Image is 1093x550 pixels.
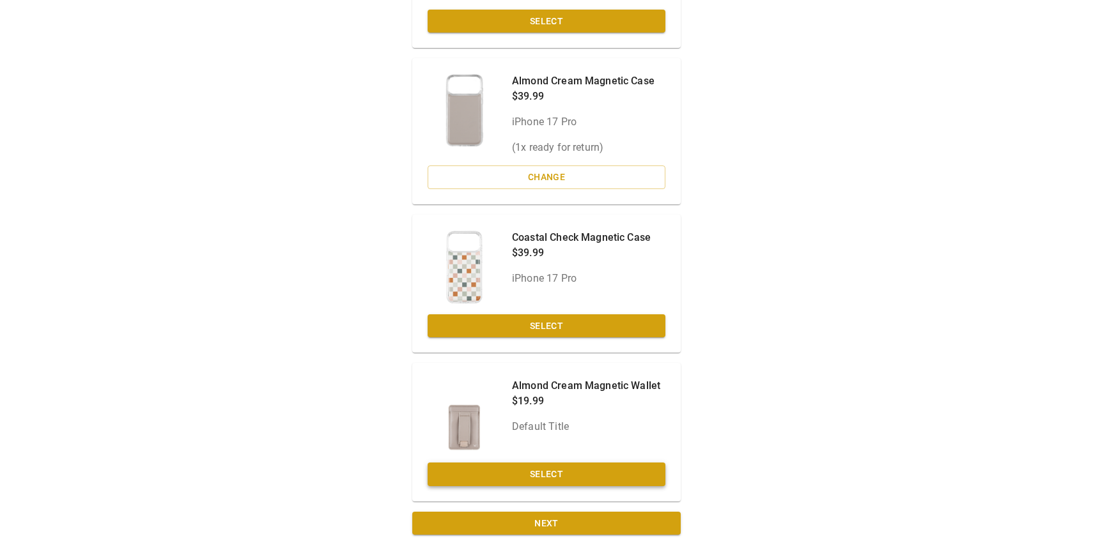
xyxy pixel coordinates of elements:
[512,378,660,393] p: Almond Cream Magnetic Wallet
[512,114,655,130] p: iPhone 17 Pro
[512,230,651,245] p: Coastal Check Magnetic Case
[512,271,651,286] p: iPhone 17 Pro
[512,419,660,434] p: Default Title
[428,165,665,189] button: Change
[512,393,660,409] p: $19.99
[512,140,655,155] p: ( 1 x ready for return)
[512,245,651,261] p: $39.99
[412,512,681,535] button: Next
[428,10,665,33] button: Select
[428,462,665,486] button: Select
[428,314,665,338] button: Select
[512,73,655,89] p: Almond Cream Magnetic Case
[512,89,655,104] p: $39.99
